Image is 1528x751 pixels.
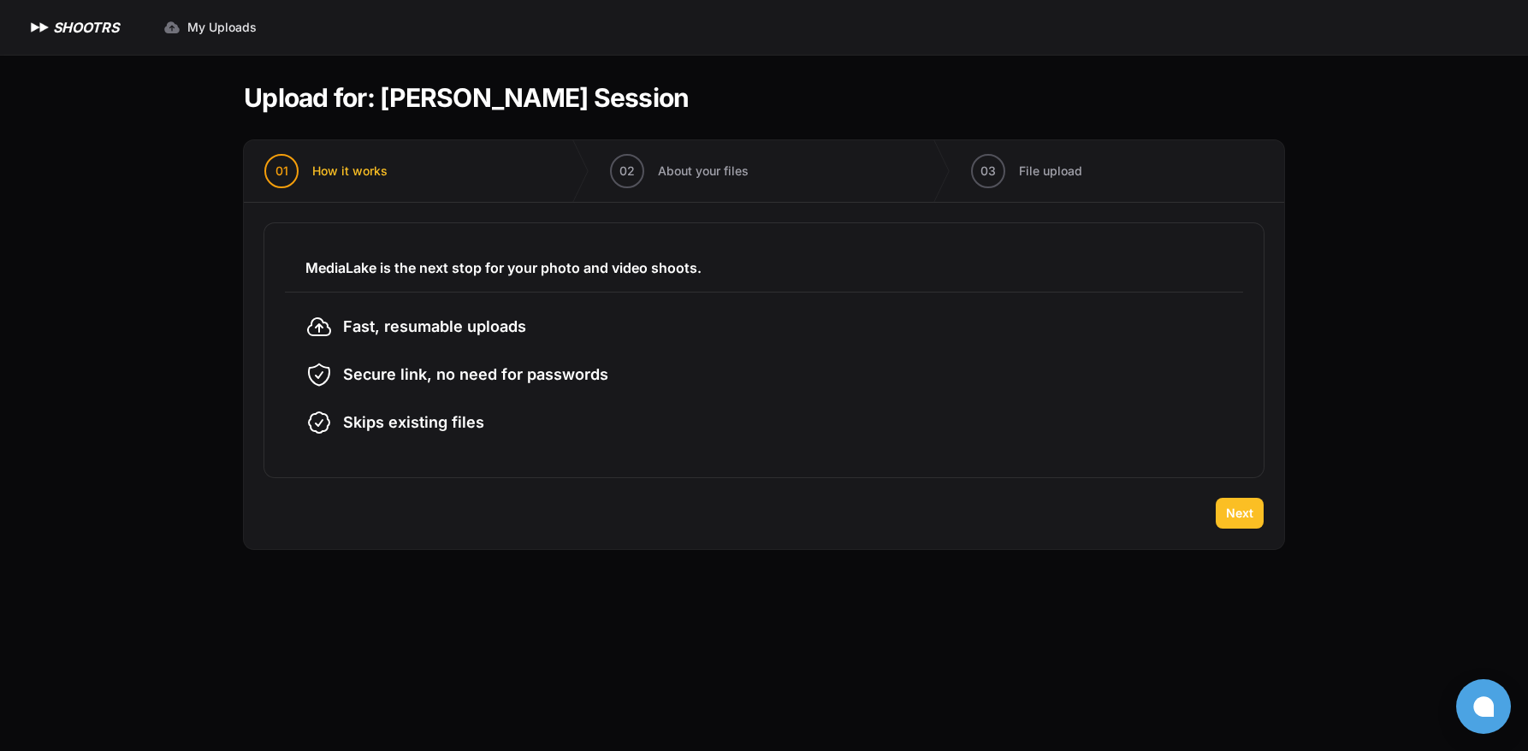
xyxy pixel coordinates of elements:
img: SHOOTRS [27,17,53,38]
span: My Uploads [187,19,257,36]
button: 02 About your files [589,140,769,202]
span: Secure link, no need for passwords [343,363,608,387]
button: 03 File upload [951,140,1103,202]
span: About your files [658,163,749,180]
span: How it works [312,163,388,180]
a: My Uploads [153,12,267,43]
h3: MediaLake is the next stop for your photo and video shoots. [305,257,1223,278]
span: File upload [1019,163,1082,180]
span: Next [1226,505,1253,522]
button: Open chat window [1456,679,1511,734]
button: 01 How it works [244,140,408,202]
h1: SHOOTRS [53,17,119,38]
a: SHOOTRS SHOOTRS [27,17,119,38]
span: Skips existing files [343,411,484,435]
span: 03 [980,163,996,180]
button: Next [1216,498,1264,529]
span: 02 [619,163,635,180]
h1: Upload for: [PERSON_NAME] Session [244,82,689,113]
span: Fast, resumable uploads [343,315,526,339]
span: 01 [275,163,288,180]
